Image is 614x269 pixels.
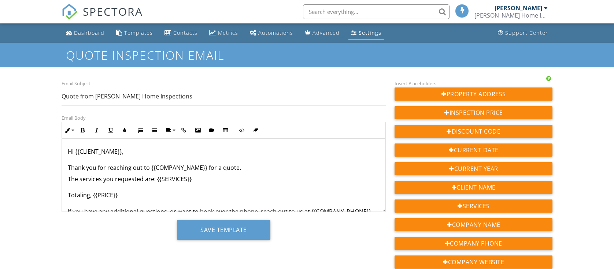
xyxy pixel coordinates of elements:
[505,29,548,36] div: Support Center
[395,125,552,138] div: Discount code
[359,29,381,36] div: Settings
[395,87,552,101] div: Property Address
[62,10,143,25] a: SPECTORA
[118,123,132,137] button: Colors
[395,199,552,213] div: Services
[90,123,104,137] button: Italic (Ctrl+I)
[66,49,548,61] h1: Quote Inspection Email
[68,147,380,172] p: Hi {{CLIENT_NAME}}, Thank you for reaching out to {{COMPANY_NAME}} for a quote.
[76,123,90,137] button: Bold (Ctrl+B)
[74,29,104,36] div: Dashboard
[395,80,436,87] label: Insert Placeholders
[104,123,118,137] button: Underline (Ctrl+U)
[205,123,219,137] button: Insert Video
[495,4,542,12] div: [PERSON_NAME]
[124,29,153,36] div: Templates
[113,26,156,40] a: Templates
[162,26,200,40] a: Contacts
[219,123,233,137] button: Insert Table
[63,26,107,40] a: Dashboard
[83,4,143,19] span: SPECTORA
[248,123,262,137] button: Clear Formatting
[348,26,384,40] a: Settings
[62,123,76,137] button: Inline Style
[62,80,90,87] label: Email Subject
[218,29,238,36] div: Metrics
[177,123,191,137] button: Insert Link (Ctrl+K)
[177,220,270,240] button: Save Template
[303,4,450,19] input: Search everything...
[395,255,552,269] div: Company Website
[133,123,147,137] button: Ordered List
[395,106,552,119] div: Inspection price
[395,143,552,157] div: Current Date
[395,237,552,250] div: Company Phone
[62,115,85,121] label: Email Body
[258,29,293,36] div: Automations
[206,26,241,40] a: Metrics
[495,26,551,40] a: Support Center
[312,29,340,36] div: Advanced
[147,123,161,137] button: Unordered List
[302,26,343,40] a: Advanced
[62,4,78,20] img: The Best Home Inspection Software - Spectora
[395,162,552,175] div: Current Year
[173,29,197,36] div: Contacts
[68,175,380,257] p: The services you requested are: {{SERVICES}} Totaling, {{PRICE}} If you have any additional quest...
[395,181,552,194] div: Client Name
[234,123,248,137] button: Code View
[474,12,548,19] div: McGrath Home Inspections
[191,123,205,137] button: Insert Image (Ctrl+P)
[247,26,296,40] a: Automations (Basic)
[395,218,552,231] div: Company Name
[163,123,177,137] button: Align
